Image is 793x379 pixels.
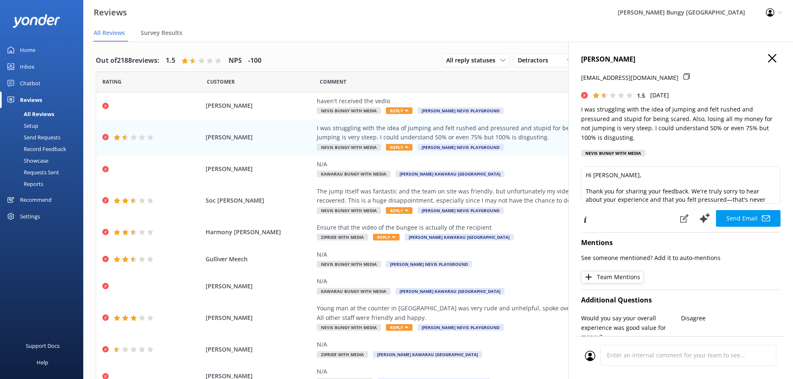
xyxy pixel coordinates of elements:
[581,314,681,342] p: Would you say your overall experience was good value for money?
[317,250,696,259] div: N/A
[716,210,781,227] button: Send Email
[518,56,553,65] span: Detractors
[5,131,83,143] a: Send Requests
[581,238,781,248] h4: Mentions
[94,6,127,19] h3: Reviews
[317,367,696,376] div: N/A
[395,171,505,177] span: [PERSON_NAME] Kawarau [GEOGRAPHIC_DATA]
[768,54,776,63] button: Close
[650,91,669,100] p: [DATE]
[206,228,313,237] span: Harmony [PERSON_NAME]
[206,345,313,354] span: [PERSON_NAME]
[386,324,413,331] span: Reply
[446,56,500,65] span: All reply statuses
[37,354,48,371] div: Help
[12,14,60,28] img: yonder-white-logo.png
[386,144,413,151] span: Reply
[317,288,390,295] span: Kawarau Bungy with Media
[207,78,235,86] span: Date
[373,234,400,240] span: Reply
[581,150,645,156] div: Nevis Bungy with Media
[5,120,83,131] a: Setup
[206,133,313,142] span: [PERSON_NAME]
[5,166,59,178] div: Requests Sent
[20,92,42,108] div: Reviews
[317,261,381,268] span: Nevis Bungy with Media
[317,97,696,106] div: haven't received the vedio
[5,155,83,166] a: Showcase
[585,351,595,361] img: user_profile.svg
[317,171,390,177] span: Kawarau Bungy with Media
[317,234,368,240] span: Zipride with Media
[5,143,83,155] a: Record Feedback
[581,271,644,283] button: Team Mentions
[248,55,261,66] h4: -100
[581,295,781,306] h4: Additional Questions
[405,234,514,240] span: [PERSON_NAME] Kawarau [GEOGRAPHIC_DATA]
[320,78,346,86] span: Question
[418,324,504,331] span: [PERSON_NAME] Nevis Playground
[373,351,482,358] span: [PERSON_NAME] Kawarau [GEOGRAPHIC_DATA]
[5,166,83,178] a: Requests Sent
[206,282,313,291] span: [PERSON_NAME]
[386,207,413,214] span: Reply
[386,107,413,114] span: Reply
[317,160,696,169] div: N/A
[581,54,781,65] h4: [PERSON_NAME]
[317,107,381,114] span: Nevis Bungy with Media
[395,288,505,295] span: [PERSON_NAME] Kawarau [GEOGRAPHIC_DATA]
[317,277,696,286] div: N/A
[317,187,696,206] div: The jump itself was fantastic and the team on site was friendly, but unfortunately my video was m...
[317,144,381,151] span: Nevis Bungy with Media
[317,351,368,358] span: Zipride with Media
[166,55,175,66] h4: 1.5
[317,207,381,214] span: Nevis Bungy with Media
[206,313,313,322] span: [PERSON_NAME]
[5,178,43,190] div: Reports
[206,101,313,110] span: [PERSON_NAME]
[141,29,182,37] span: Survey Results
[317,124,696,142] div: I was struggling with the idea of jumping and felt rushed and pressured and stupid for being scar...
[229,55,242,66] h4: NPS
[20,58,35,75] div: Inbox
[96,55,159,66] h4: Out of 2188 reviews:
[317,324,381,331] span: Nevis Bungy with Media
[5,131,60,143] div: Send Requests
[317,304,696,322] div: Young man at the counter in [GEOGRAPHIC_DATA] was very rude and unhelpful, spoke over us, All oth...
[681,314,781,323] p: Disagree
[581,73,679,82] p: [EMAIL_ADDRESS][DOMAIN_NAME]
[206,196,313,205] span: Soc [PERSON_NAME]
[20,75,40,92] div: Chatbot
[206,164,313,173] span: [PERSON_NAME]
[20,42,35,58] div: Home
[386,261,472,268] span: [PERSON_NAME] Nevis Playground
[581,253,781,263] p: See someone mentioned? Add it to auto-mentions
[20,208,40,225] div: Settings
[418,144,504,151] span: [PERSON_NAME] Nevis Playground
[581,105,781,142] p: I was struggling with the idea of jumping and felt rushed and pressured and stupid for being scar...
[20,191,52,208] div: Recommend
[26,337,60,354] div: Support Docs
[418,207,504,214] span: [PERSON_NAME] Nevis Playground
[102,78,122,86] span: Date
[5,108,54,120] div: All Reviews
[5,143,66,155] div: Record Feedback
[206,255,313,264] span: Gulliver Meech
[5,108,83,120] a: All Reviews
[418,107,504,114] span: [PERSON_NAME] Nevis Playground
[637,92,645,99] span: 1.5
[581,166,781,204] textarea: Hi [PERSON_NAME], Thank you for sharing your feedback. We're truly sorry to hear about your exper...
[5,155,48,166] div: Showcase
[94,29,125,37] span: All Reviews
[5,178,83,190] a: Reports
[5,120,38,131] div: Setup
[317,223,696,232] div: Ensure that the video of the bungee is actually of the recipient
[317,340,696,349] div: N/A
